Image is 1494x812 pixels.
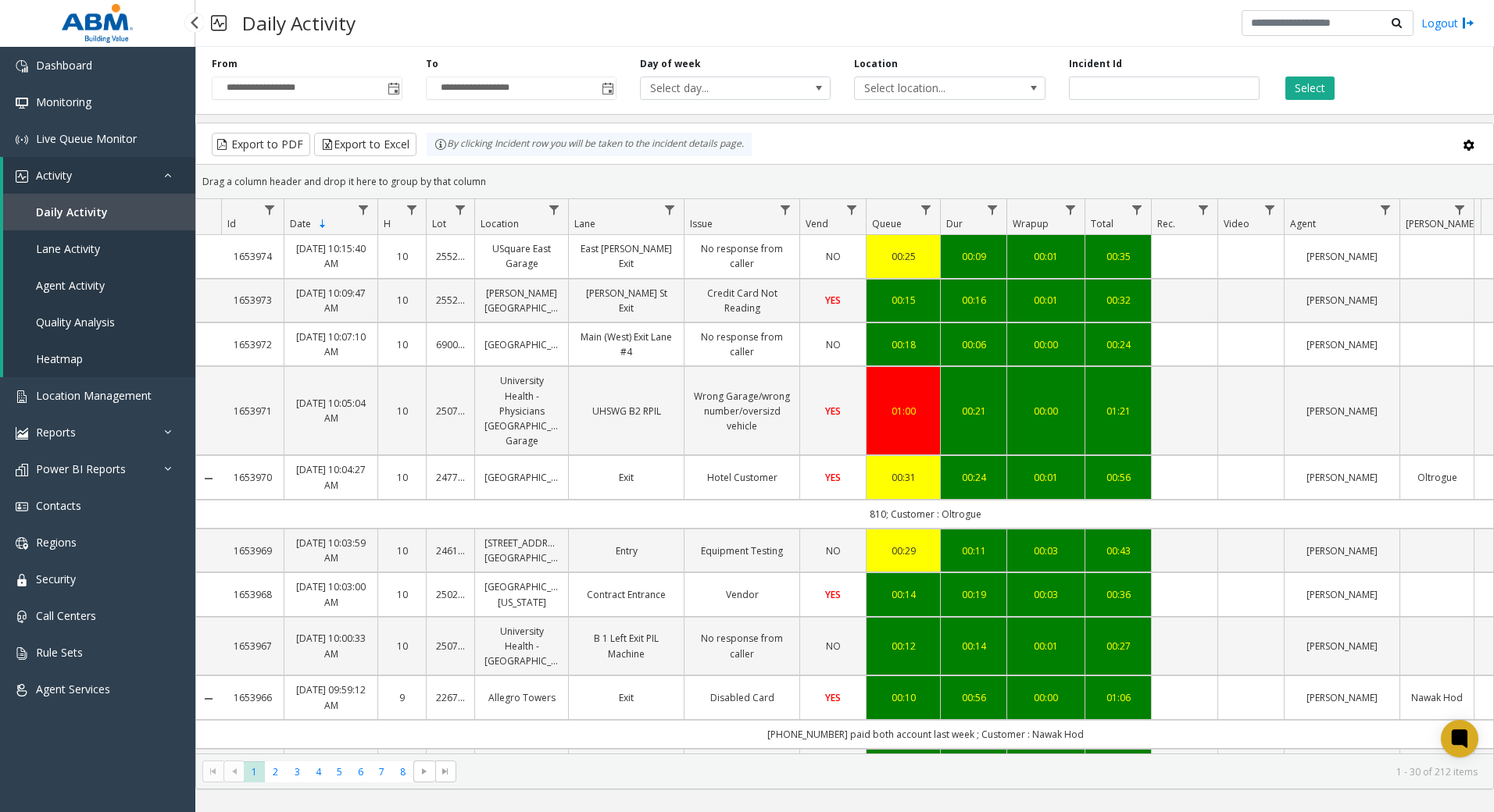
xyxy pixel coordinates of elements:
[950,639,997,654] a: 00:14
[294,631,368,661] a: [DATE] 10:00:33 AM
[950,543,997,558] div: 00:11
[876,337,931,352] div: 00:18
[694,389,790,434] a: Wrong Garage/wrong number/oversizd vehicle
[388,337,416,352] a: 10
[484,470,559,485] a: [GEOGRAPHIC_DATA]
[950,249,997,264] div: 00:09
[3,157,195,194] a: Activity
[826,250,841,263] span: NO
[36,351,83,366] span: Heatmap
[578,543,674,558] a: Entry
[810,639,856,654] a: NO
[36,608,96,623] span: Call Centers
[694,286,790,315] a: Credit Card Not Reading
[384,217,391,230] span: H
[1095,249,1142,264] a: 00:35
[294,329,368,359] a: [DATE] 10:07:10 AM
[384,77,402,99] span: Toggle popup
[1421,15,1474,31] a: Logout
[436,337,465,352] a: 69000276
[413,760,434,782] span: Go to the next page
[1095,639,1142,654] a: 00:27
[1017,690,1075,705] div: 00:00
[1017,587,1075,602] a: 00:03
[1294,470,1390,485] a: [PERSON_NAME]
[16,427,28,440] img: 'icon'
[234,4,363,42] h3: Daily Activity
[574,217,595,230] span: Lane
[16,611,28,623] img: 'icon'
[388,293,416,308] a: 10
[950,587,997,602] a: 00:19
[36,572,76,586] span: Security
[694,329,790,359] a: No response from caller
[1290,217,1316,230] span: Agent
[544,199,565,220] a: Location Filter Menu
[211,4,227,42] img: pageIcon
[231,543,274,558] a: 1653969
[426,57,438,71] label: To
[450,199,471,220] a: Lot Filter Menu
[578,329,674,359] a: Main (West) Exit Lane #4
[1095,293,1142,308] a: 00:32
[231,470,274,485] a: 1653970
[196,693,221,705] a: Collapse Details
[16,684,28,696] img: 'icon'
[1193,199,1214,220] a: Rec. Filter Menu
[259,199,281,220] a: Id Filter Menu
[1095,404,1142,418] div: 01:21
[294,241,368,271] a: [DATE] 10:15:40 AM
[1017,639,1075,654] a: 00:01
[436,470,465,485] a: 24770009
[16,537,28,550] img: 'icon'
[1095,337,1142,352] a: 00:24
[36,682,110,696] span: Agent Services
[950,404,997,418] a: 00:21
[694,690,790,705] a: Disabled Card
[1294,690,1390,705] a: [PERSON_NAME]
[371,761,392,782] span: Page 7
[810,293,856,308] a: YES
[388,404,416,418] a: 10
[1406,217,1477,230] span: [PERSON_NAME]
[826,544,841,557] span: NO
[36,388,152,403] span: Location Management
[876,470,931,485] a: 00:31
[435,760,456,782] span: Go to the last page
[578,587,674,602] a: Contract Entrance
[294,682,368,712] a: [DATE] 09:59:12 AM
[876,587,931,602] a: 00:14
[1294,587,1390,602] a: [PERSON_NAME]
[810,470,856,485] a: YES
[314,133,416,156] button: Export to Excel
[950,470,997,485] a: 00:24
[578,404,674,418] a: UHSWG B2 RPIL
[484,690,559,705] a: Allegro Towers
[481,217,519,230] span: Location
[36,461,126,476] span: Power BI Reports
[36,425,76,440] span: Reports
[432,217,446,230] span: Lot
[876,404,931,418] div: 01:00
[854,57,898,71] label: Location
[1095,690,1142,705] div: 01:06
[876,639,931,654] div: 00:12
[16,500,28,513] img: 'icon'
[16,97,28,109] img: 'icon'
[388,249,416,264] a: 10
[946,217,963,230] span: Dur
[36,645,83,660] span: Rule Sets
[388,587,416,602] a: 10
[826,338,841,351] span: NO
[826,639,841,653] span: NO
[329,761,350,782] span: Page 5
[1069,57,1122,71] label: Incident Id
[842,199,863,220] a: Vend Filter Menu
[982,199,1003,220] a: Dur Filter Menu
[212,57,238,71] label: From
